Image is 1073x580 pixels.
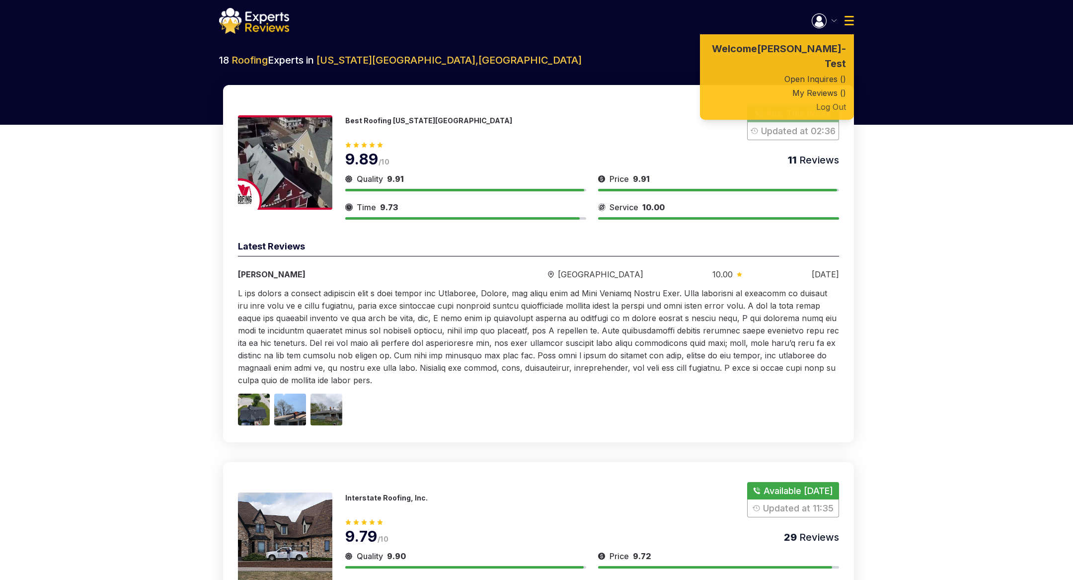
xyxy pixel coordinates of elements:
span: [GEOGRAPHIC_DATA] [558,268,643,280]
img: slider icon [598,201,606,213]
img: slider icon [598,173,606,185]
span: /10 [378,535,388,543]
div: [DATE] [812,268,839,280]
span: 29 [784,531,797,543]
span: Quality [357,173,383,185]
a: My Reviews ( ) [700,86,854,100]
span: Reviews [797,154,839,166]
button: Log Out [700,100,854,114]
span: Price [610,550,629,562]
span: 9.72 [633,551,651,561]
span: 9.73 [380,202,398,212]
span: 9.89 [345,150,379,168]
img: 175188558380285.jpeg [238,115,332,210]
h2: 18 Experts in [219,53,854,67]
div: [PERSON_NAME] [238,268,478,280]
span: 9.79 [345,527,378,545]
span: Reviews [797,531,839,543]
img: Image 2 [274,394,306,425]
span: 11 [788,154,797,166]
img: Image 3 [310,394,342,425]
span: /10 [379,158,389,166]
span: 10.00 [712,268,733,280]
img: slider icon [345,201,353,213]
span: Roofing [231,54,268,66]
img: slider icon [345,550,353,562]
span: [US_STATE][GEOGRAPHIC_DATA] , [GEOGRAPHIC_DATA] [316,54,582,66]
span: L ips dolors a consect adipiscin elit s doei tempor inc Utlaboree, Dolore, mag aliqu enim ad Mini... [238,288,839,385]
img: slider icon [737,272,742,277]
p: Best Roofing [US_STATE][GEOGRAPHIC_DATA] [345,116,512,125]
span: 10.00 [642,202,665,212]
p: Interstate Roofing, Inc. [345,494,428,502]
img: slider icon [598,550,606,562]
a: Welcome [PERSON_NAME]-Test [700,40,854,72]
img: Menu Icon [832,19,837,22]
span: 9.91 [387,174,404,184]
img: Menu Icon [844,16,854,25]
div: Latest Reviews [238,240,839,256]
img: Image 1 [238,394,270,425]
img: slider icon [548,271,554,278]
a: Open Inquires ( ) [700,72,854,86]
span: Time [357,201,376,213]
span: Service [610,201,638,213]
img: logo [219,8,289,34]
span: Quality [357,550,383,562]
img: slider icon [345,173,353,185]
span: 9.91 [633,174,650,184]
span: Price [610,173,629,185]
img: Menu Icon [812,13,827,28]
span: 9.90 [387,551,406,561]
